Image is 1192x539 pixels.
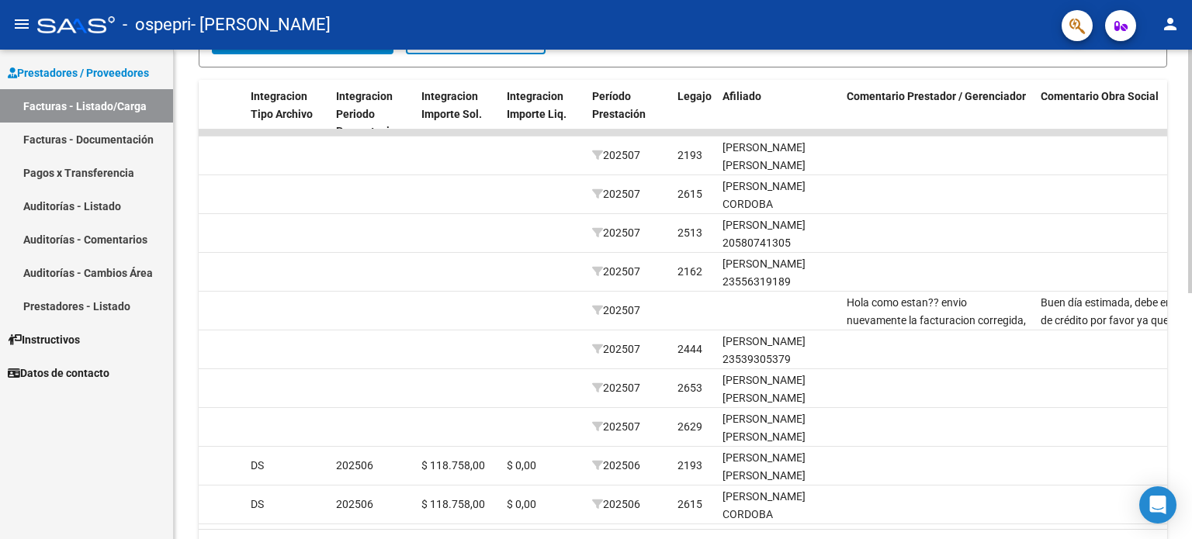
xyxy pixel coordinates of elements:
div: 2193 [677,147,702,164]
div: 2615 [677,496,702,513]
datatable-header-cell: Integracion Tipo Archivo [244,80,330,148]
div: 2615 [677,185,702,203]
span: $ 0,00 [507,459,536,472]
div: [PERSON_NAME] [PERSON_NAME] 20574473390 [722,371,834,424]
span: Legajo [677,90,712,102]
span: $ 118.758,00 [421,459,485,472]
div: Open Intercom Messenger [1139,486,1176,523]
span: Prestadores / Proveedores [8,64,149,81]
span: 202507 [592,188,640,200]
span: 202507 [592,420,640,433]
span: DS [251,498,264,510]
mat-icon: menu [12,15,31,33]
div: 2629 [677,418,702,436]
span: $ 118.758,00 [421,498,485,510]
span: Datos de contacto [8,365,109,382]
span: 202507 [592,382,640,394]
span: 202506 [592,459,640,472]
datatable-header-cell: Comentario Prestador / Gerenciador [840,80,1034,148]
span: 202506 [592,498,640,510]
span: Instructivos [8,331,80,348]
span: Integracion Importe Liq. [507,90,567,120]
datatable-header-cell: Integracion Importe Liq. [501,80,586,148]
span: 202506 [336,459,373,472]
div: [PERSON_NAME] [PERSON_NAME] 27530169435 [722,449,834,502]
span: 202507 [592,343,640,355]
mat-icon: person [1161,15,1180,33]
span: 202507 [592,226,640,239]
div: 2193 [677,457,702,475]
div: 2513 [677,224,702,242]
span: 202506 [336,498,373,510]
div: [PERSON_NAME] [PERSON_NAME] 27571864318 [722,410,834,463]
span: - [PERSON_NAME] [191,8,331,42]
span: Hola como estan?? envio nuevamente la facturacion corregida, mas la nota de credito. [847,296,1026,344]
datatable-header-cell: Integracion Importe Sol. [415,80,501,148]
div: [PERSON_NAME] 23556319189 [722,255,834,291]
span: Afiliado [722,90,761,102]
datatable-header-cell: Período Prestación [586,80,671,148]
span: Integracion Tipo Archivo [251,90,313,120]
span: 202507 [592,304,640,316]
div: [PERSON_NAME] [PERSON_NAME] 27530169435 [722,139,834,192]
span: - ospepri [123,8,191,42]
div: 2162 [677,263,702,281]
span: $ 0,00 [507,498,536,510]
div: [PERSON_NAME] CORDOBA [PERSON_NAME] 27548034960 [722,178,834,248]
span: 202507 [592,265,640,278]
span: Comentario Obra Social [1041,90,1159,102]
div: [PERSON_NAME] 20580741305 [722,216,834,252]
datatable-header-cell: Integracion Periodo Presentacion [330,80,415,148]
span: Integracion Periodo Presentacion [336,90,402,138]
div: [PERSON_NAME] 23539305379 [722,333,834,368]
span: 202507 [592,149,640,161]
div: 2653 [677,379,702,397]
div: 2444 [677,340,702,358]
datatable-header-cell: Legajo [671,80,716,148]
span: Integracion Importe Sol. [421,90,482,120]
datatable-header-cell: Afiliado [716,80,840,148]
span: DS [251,459,264,472]
span: Período Prestación [592,90,646,120]
span: Comentario Prestador / Gerenciador [847,90,1026,102]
